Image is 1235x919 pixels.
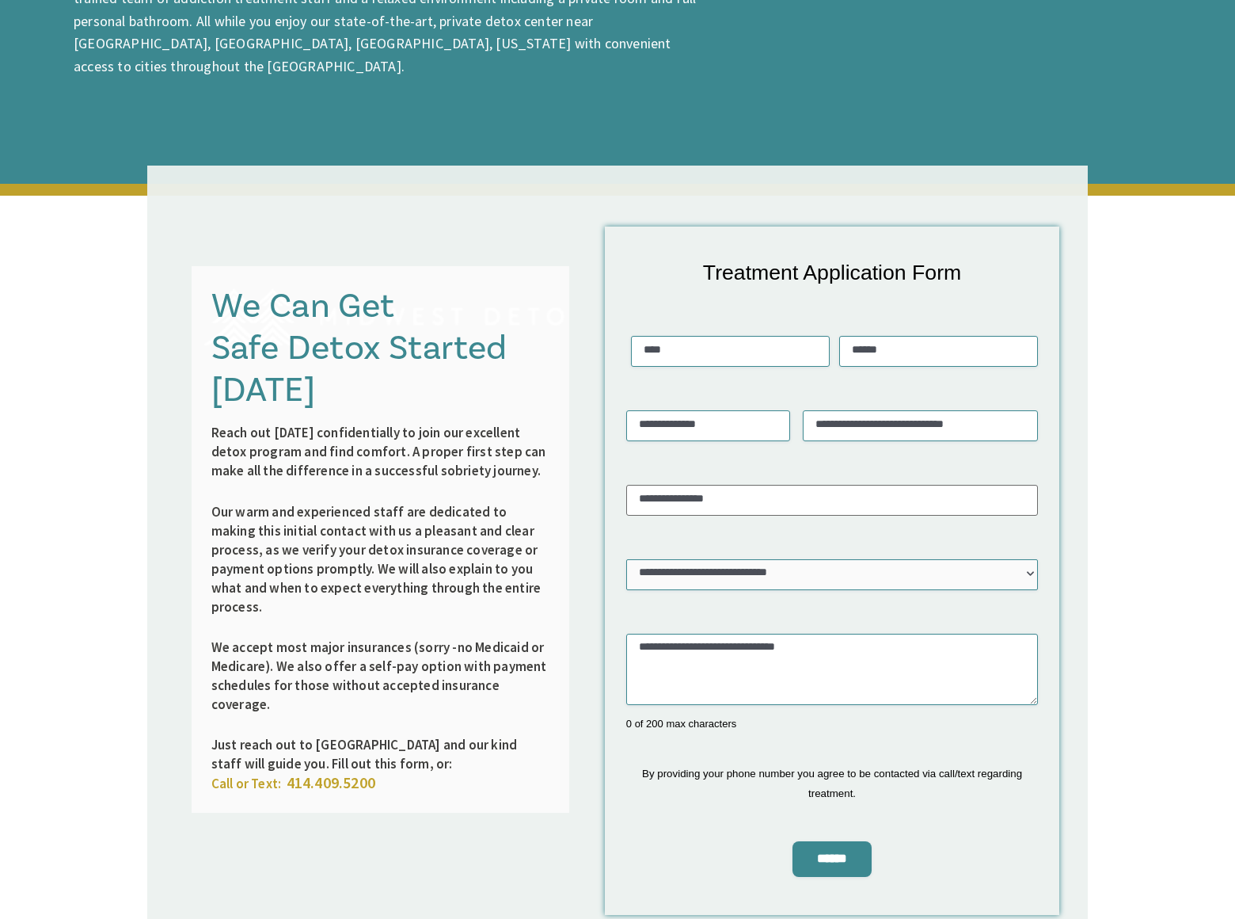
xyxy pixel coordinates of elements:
span: Treatment Application Form [703,261,961,284]
div: 0 of 200 max characters [626,717,1039,732]
h3: We Can Get Safe Detox Started [DATE] [211,286,549,411]
p: We accept most major insurances (sorry -no Medicaid or Medicare). We also offer a self-pay option... [211,638,549,714]
p: Reach out [DATE] confidentially to join our excellent detox program and find comfort. A proper fi... [211,423,549,480]
span: By providing your phone number you agree to be contacted via call/text regarding treatment. [642,768,1022,799]
p: Our warm and experienced staff are dedicated to making this initial contact with us a pleasant an... [211,502,549,616]
p: Just reach out to [GEOGRAPHIC_DATA] and our kind staff will guide you. Fill out this form, or: [211,735,549,793]
span: Call or Text: [211,775,282,792]
span: 414.409.5200 [287,772,375,792]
